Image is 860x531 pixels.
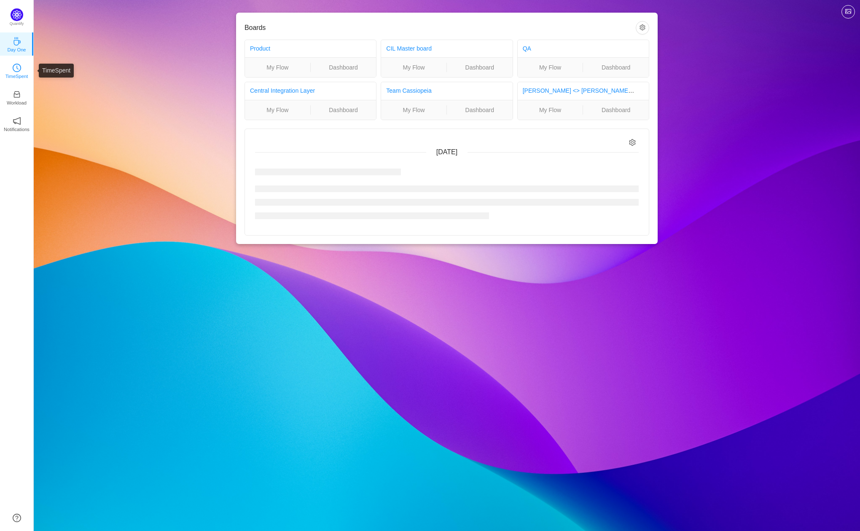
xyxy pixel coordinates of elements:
[447,105,513,115] a: Dashboard
[583,105,649,115] a: Dashboard
[13,37,21,46] i: icon: coffee
[245,63,310,72] a: My Flow
[7,99,27,107] p: Workload
[381,63,446,72] a: My Flow
[523,87,695,94] a: [PERSON_NAME] <> [PERSON_NAME]: FR BU Troubleshooting
[13,90,21,99] i: icon: inbox
[4,126,30,133] p: Notifications
[381,105,446,115] a: My Flow
[245,24,636,32] h3: Boards
[10,21,24,27] p: Quantify
[436,148,457,156] span: [DATE]
[13,117,21,125] i: icon: notification
[11,8,23,21] img: Quantify
[245,105,310,115] a: My Flow
[583,63,649,72] a: Dashboard
[311,105,376,115] a: Dashboard
[13,93,21,101] a: icon: inboxWorkload
[250,45,270,52] a: Product
[636,21,649,35] button: icon: setting
[311,63,376,72] a: Dashboard
[629,139,636,146] i: icon: setting
[5,72,28,80] p: TimeSpent
[250,87,315,94] a: Central Integration Layer
[523,45,531,52] a: QA
[518,105,583,115] a: My Flow
[386,87,431,94] a: Team Cassiopeia
[386,45,432,52] a: CIL Master board
[13,40,21,48] a: icon: coffeeDay One
[7,46,26,54] p: Day One
[13,514,21,522] a: icon: question-circle
[841,5,855,19] button: icon: picture
[13,66,21,75] a: icon: clock-circleTimeSpent
[518,63,583,72] a: My Flow
[13,119,21,128] a: icon: notificationNotifications
[13,64,21,72] i: icon: clock-circle
[447,63,513,72] a: Dashboard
